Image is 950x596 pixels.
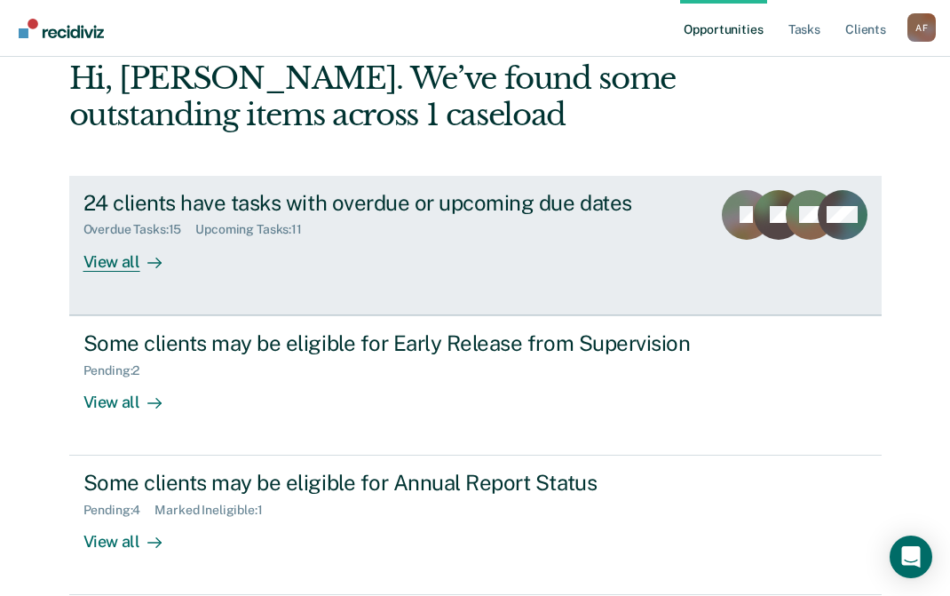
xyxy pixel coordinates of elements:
div: Marked Ineligible : 1 [154,503,276,518]
div: A F [907,13,936,42]
a: Some clients may be eligible for Early Release from SupervisionPending:2View all [69,315,882,456]
div: Pending : 2 [83,363,154,378]
div: Overdue Tasks : 15 [83,222,196,237]
div: Upcoming Tasks : 11 [195,222,316,237]
div: Hi, [PERSON_NAME]. We’ve found some outstanding items across 1 caseload [69,60,719,133]
div: View all [83,377,183,412]
div: View all [83,518,183,552]
div: 24 clients have tasks with overdue or upcoming due dates [83,190,697,216]
div: Some clients may be eligible for Annual Report Status [83,470,707,496]
div: View all [83,237,183,272]
a: Some clients may be eligible for Annual Report StatusPending:4Marked Ineligible:1View all [69,456,882,595]
button: Profile dropdown button [907,13,936,42]
div: Pending : 4 [83,503,155,518]
div: Open Intercom Messenger [890,536,932,578]
img: Recidiviz [19,19,104,38]
div: Some clients may be eligible for Early Release from Supervision [83,330,707,356]
a: 24 clients have tasks with overdue or upcoming due datesOverdue Tasks:15Upcoming Tasks:11View all [69,176,882,315]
